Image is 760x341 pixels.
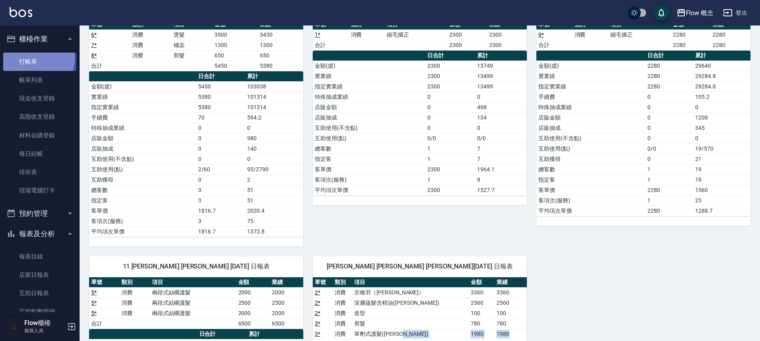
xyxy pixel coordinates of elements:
[313,174,425,185] td: 客項次(服務)
[196,226,245,237] td: 1816.7
[536,185,645,195] td: 客單價
[475,154,527,164] td: 7
[645,81,694,92] td: 2280
[89,61,130,71] td: 合計
[475,133,527,143] td: 0/0
[693,154,750,164] td: 21
[425,51,475,61] th: 日合計
[313,51,527,196] table: a dense table
[313,92,425,102] td: 特殊抽成業績
[349,29,385,40] td: 消費
[313,123,425,133] td: 互助使用(不含點)
[196,123,245,133] td: 0
[89,277,119,288] th: 單號
[119,308,150,318] td: 消費
[333,287,353,298] td: 消費
[693,206,750,216] td: 1288.7
[469,318,495,329] td: 780
[425,81,475,92] td: 2300
[3,163,76,181] a: 排班表
[313,133,425,143] td: 互助使用(點)
[425,102,475,112] td: 0
[487,29,527,40] td: 2300
[495,329,527,339] td: 1980
[475,102,527,112] td: 468
[196,133,245,143] td: 0
[89,226,196,237] td: 平均項次單價
[447,29,487,40] td: 2300
[693,185,750,195] td: 1560
[196,174,245,185] td: 0
[313,81,425,92] td: 指定實業績
[258,40,303,50] td: 1300
[495,298,527,308] td: 2560
[313,277,333,288] th: 單號
[3,71,76,89] a: 帳單列表
[245,143,303,154] td: 140
[119,298,150,308] td: 消費
[425,71,475,81] td: 2300
[89,112,196,123] td: 手續費
[212,40,258,50] td: 1300
[495,287,527,298] td: 3360
[245,164,303,174] td: 93/2790
[495,277,527,288] th: 業績
[352,318,469,329] td: 剪髮
[3,53,76,71] a: 打帳單
[119,277,150,288] th: 類別
[212,29,258,40] td: 3500
[130,50,171,61] td: 消費
[313,40,349,50] td: 合計
[693,92,750,102] td: 105.2
[196,71,245,82] th: 日合計
[270,318,303,329] td: 6500
[352,298,469,308] td: 深層蘊髮含精油([PERSON_NAME])
[475,61,527,71] td: 13749
[573,29,609,40] td: 消費
[475,112,527,123] td: 134
[425,133,475,143] td: 0/0
[693,112,750,123] td: 1200
[89,185,196,195] td: 總客數
[89,71,303,237] table: a dense table
[536,40,573,50] td: 合計
[89,206,196,216] td: 客單價
[313,112,425,123] td: 店販抽成
[425,123,475,133] td: 0
[270,277,303,288] th: 業績
[270,287,303,298] td: 2000
[236,287,270,298] td: 2000
[245,81,303,92] td: 103038
[150,308,236,318] td: 兩段式結構護髮
[475,51,527,61] th: 累計
[89,143,196,154] td: 店販抽成
[245,174,303,185] td: 2
[686,8,714,18] div: Flow 概念
[693,51,750,61] th: 累計
[3,89,76,108] a: 現金收支登錄
[536,20,750,51] table: a dense table
[536,123,645,133] td: 店販抽成
[89,133,196,143] td: 店販金額
[645,206,694,216] td: 2280
[645,123,694,133] td: 0
[89,318,119,329] td: 合計
[247,329,303,339] th: 累計
[653,5,669,21] button: save
[536,112,645,123] td: 店販金額
[313,102,425,112] td: 店販金額
[313,61,425,71] td: 金額(虛)
[693,71,750,81] td: 29284.8
[536,206,645,216] td: 平均項次單價
[352,329,469,339] td: 單劑式護髮([PERSON_NAME])
[693,164,750,174] td: 19
[536,71,645,81] td: 實業績
[671,29,711,40] td: 2280
[352,277,469,288] th: 項目
[196,143,245,154] td: 0
[693,174,750,185] td: 19
[150,277,236,288] th: 項目
[258,50,303,61] td: 650
[693,143,750,154] td: 19/570
[469,287,495,298] td: 3360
